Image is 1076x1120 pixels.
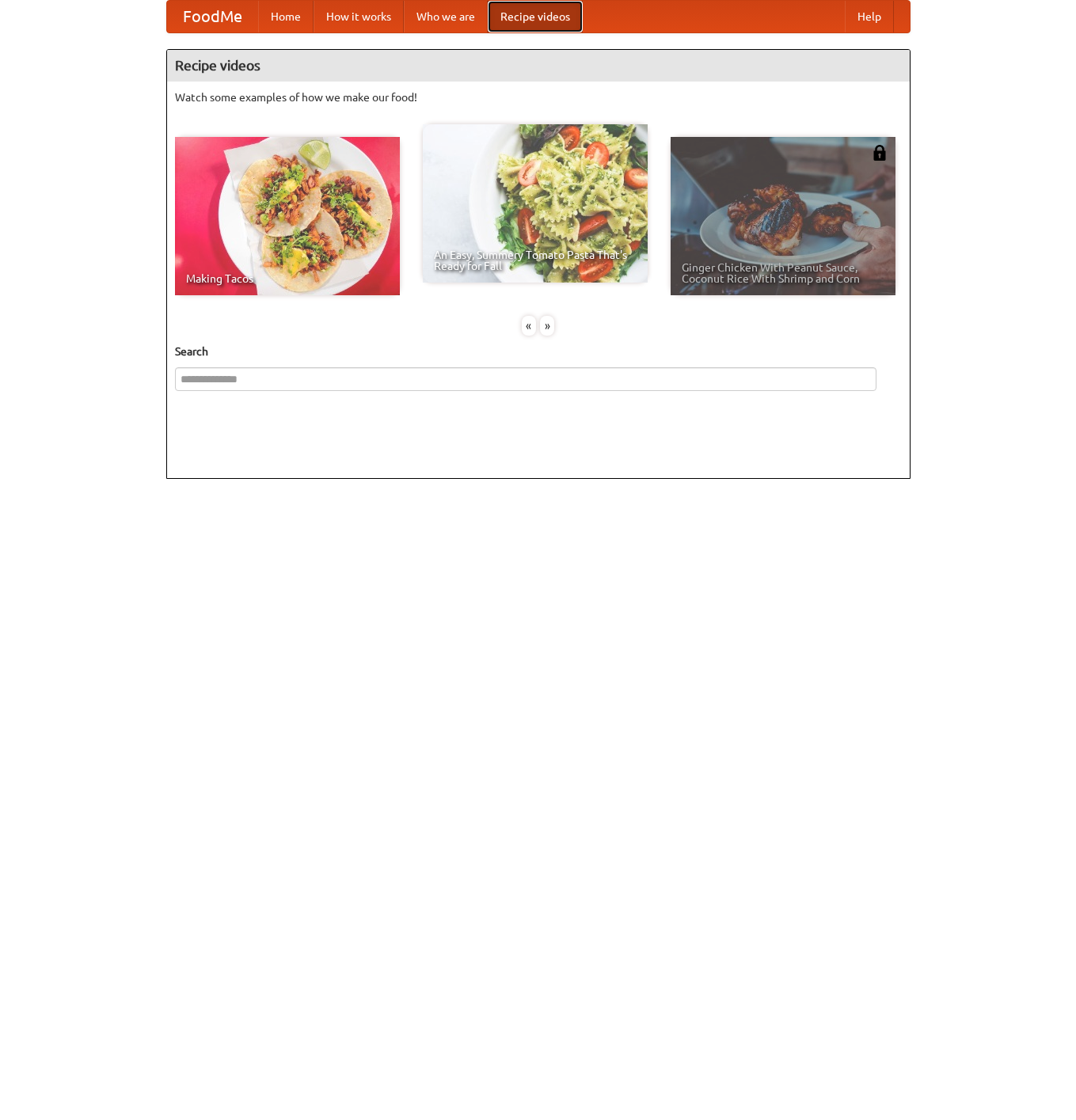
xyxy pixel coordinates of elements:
a: Help [845,1,894,32]
a: Recipe videos [488,1,583,32]
a: FoodMe [167,1,258,32]
span: An Easy, Summery Tomato Pasta That's Ready for Fall [434,249,637,271]
h5: Search [175,344,902,359]
a: Who we are [404,1,488,32]
div: « [522,316,536,336]
a: An Easy, Summery Tomato Pasta That's Ready for Fall [423,124,648,283]
a: Making Tacos [175,137,400,295]
a: Home [258,1,314,32]
img: 483408.png [872,145,888,161]
span: Making Tacos [186,273,389,284]
p: Watch some examples of how we make our food! [175,89,902,105]
h4: Recipe videos [167,50,910,82]
div: » [540,316,554,336]
a: How it works [314,1,404,32]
